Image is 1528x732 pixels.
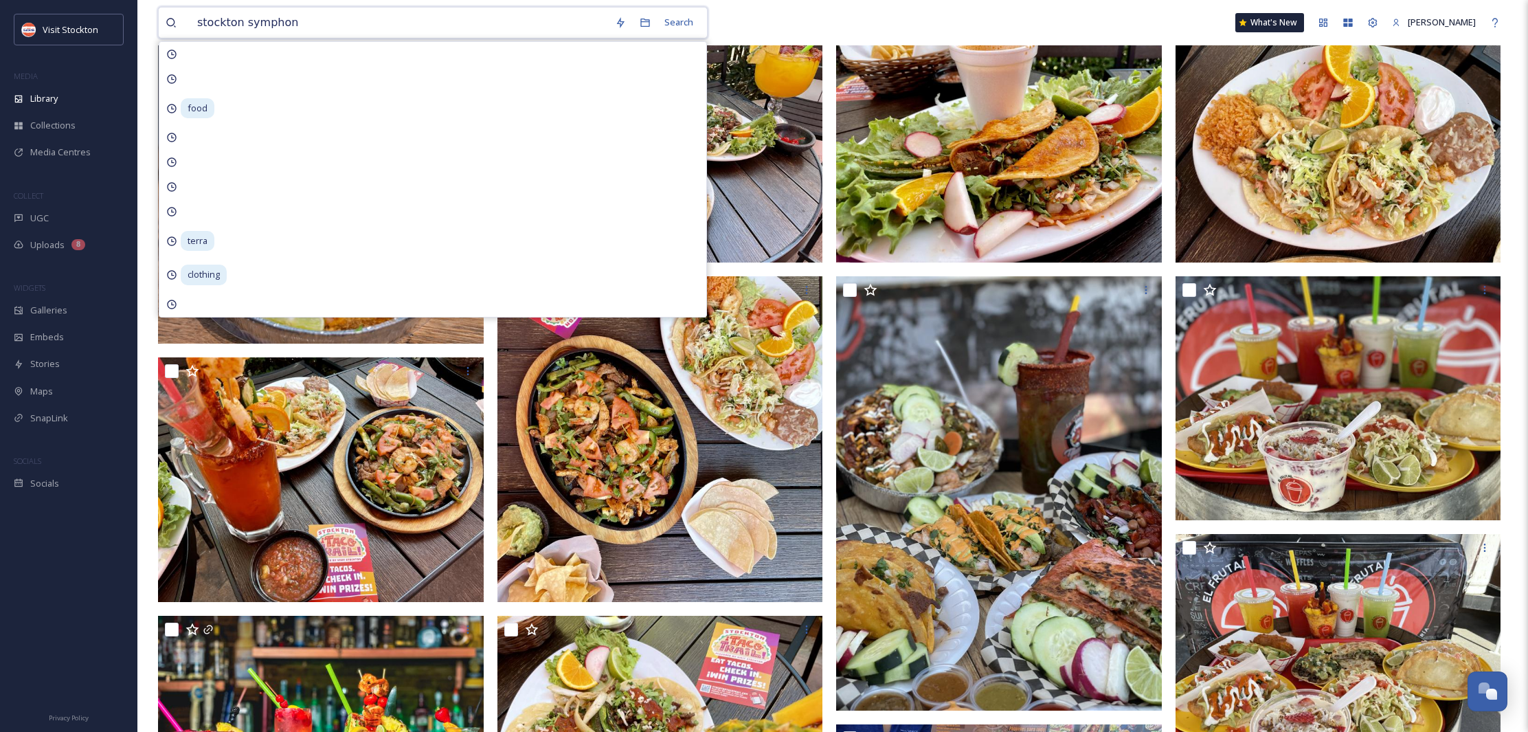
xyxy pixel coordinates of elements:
span: WIDGETS [14,282,45,293]
img: IMG_0911.jpg [1176,276,1501,521]
div: Search [658,9,700,36]
img: IMG_0886.jpg [836,276,1162,711]
a: What's New [1235,13,1304,32]
span: Galleries [30,304,67,317]
span: Privacy Policy [49,713,89,722]
span: Media Centres [30,146,91,159]
img: 48b15cffa1cb1816d51c9ae366510f3be737227636d3a619fb4e3e26491f0bdc.jpeg [158,18,484,344]
input: Search your library [190,8,608,38]
div: 8 [71,239,85,250]
span: terra [181,231,214,251]
img: IMG_0940.JPG [158,357,484,602]
img: unnamed.jpeg [22,23,36,36]
span: Visit Stockton [43,23,98,36]
span: UGC [30,212,49,225]
span: food [181,98,214,118]
span: COLLECT [14,190,43,201]
span: clothing [181,265,227,285]
span: Library [30,92,58,105]
span: SnapLink [30,412,68,425]
span: [PERSON_NAME] [1408,16,1476,28]
span: Uploads [30,239,65,252]
span: MEDIA [14,71,38,81]
img: 66aae975e018b2257273de6c1473b2da44b09ee02db700871262ca63f7169719.jpeg [1176,18,1501,263]
span: Collections [30,119,76,132]
span: Stories [30,357,60,370]
span: Socials [30,477,59,490]
img: fe191e7fd7fafd909a8d5f5e3f3336a2242b5c70f5c3f693bbb8ffc11b4d4d99.jpeg [836,18,1162,263]
span: Embeds [30,331,64,344]
img: IMG_0933.jpg [497,276,823,602]
a: [PERSON_NAME] [1385,9,1483,36]
button: Open Chat [1468,672,1507,711]
a: Privacy Policy [49,709,89,725]
span: SOCIALS [14,456,41,466]
span: Maps [30,385,53,398]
